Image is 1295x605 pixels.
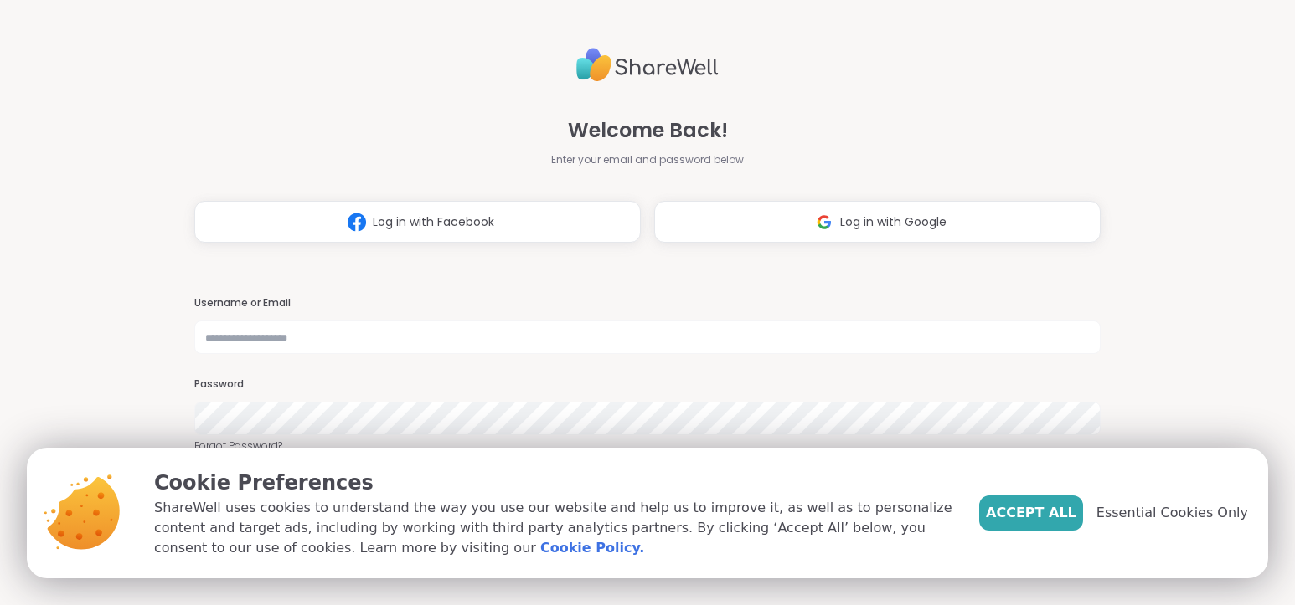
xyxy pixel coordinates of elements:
button: Log in with Google [654,201,1101,243]
h3: Password [194,377,1101,392]
button: Log in with Facebook [194,201,641,243]
img: ShareWell Logo [576,41,719,89]
span: Welcome Back! [568,115,728,146]
span: Log in with Google [840,213,947,231]
img: ShareWell Logomark [341,207,373,238]
p: Cookie Preferences [154,468,952,498]
button: Accept All [979,495,1083,531]
span: Log in with Facebook [373,213,494,231]
a: Cookie Policy. [540,538,644,558]
h3: Username or Email [194,296,1101,310]
span: Essential Cookies Only [1096,503,1248,523]
span: Accept All [986,503,1076,523]
a: Forgot Password? [194,438,1101,454]
img: ShareWell Logomark [808,207,840,238]
span: Enter your email and password below [551,152,744,167]
p: ShareWell uses cookies to understand the way you use our website and help us to improve it, as we... [154,498,952,558]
